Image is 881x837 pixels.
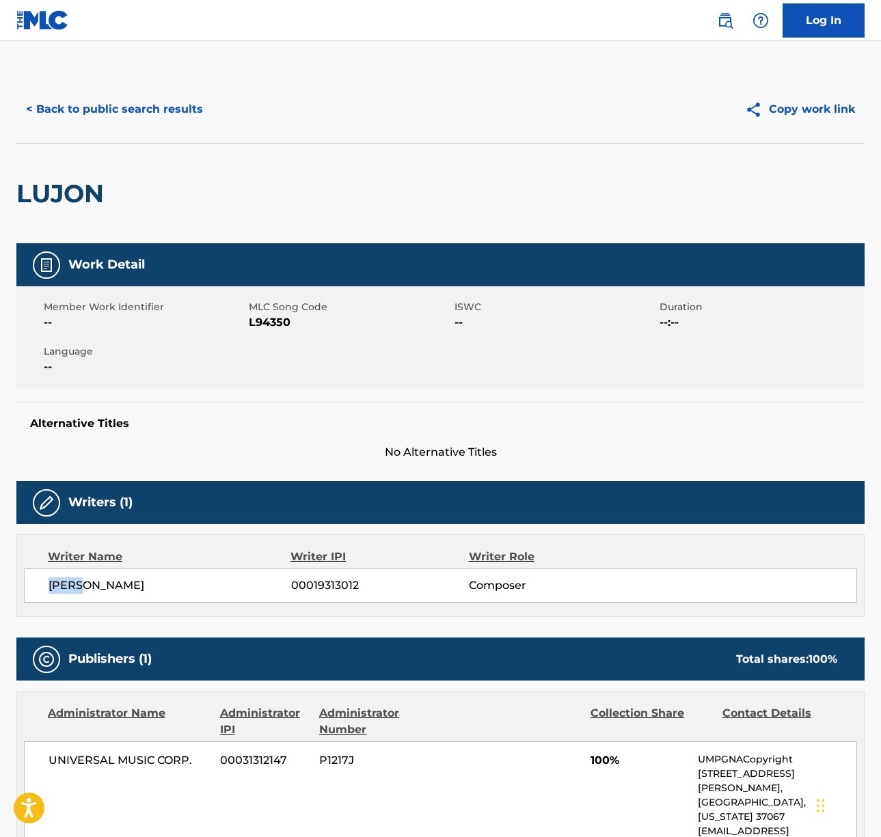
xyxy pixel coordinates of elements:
[220,752,309,769] span: 00031312147
[698,767,856,795] p: [STREET_ADDRESS][PERSON_NAME],
[291,577,469,594] span: 00019313012
[249,300,450,314] span: MLC Song Code
[455,300,656,314] span: ISWC
[44,359,245,375] span: --
[745,101,769,118] img: Copy work link
[698,795,856,824] p: [GEOGRAPHIC_DATA], [US_STATE] 37067
[813,771,881,837] iframe: Chat Widget
[16,178,111,209] h2: LUJON
[591,752,688,769] span: 100%
[711,7,739,34] a: Public Search
[722,705,844,738] div: Contact Details
[48,549,290,565] div: Writer Name
[38,257,55,273] img: Work Detail
[591,705,712,738] div: Collection Share
[220,705,309,738] div: Administrator IPI
[660,314,861,331] span: --:--
[44,314,245,331] span: --
[68,651,152,667] h5: Publishers (1)
[49,752,210,769] span: UNIVERSAL MUSIC CORP.
[68,495,133,510] h5: Writers (1)
[249,314,450,331] span: L94350
[16,92,213,126] button: < Back to public search results
[16,444,865,461] span: No Alternative Titles
[30,417,851,430] h5: Alternative Titles
[660,300,861,314] span: Duration
[809,653,837,666] span: 100 %
[735,92,865,126] button: Copy work link
[698,752,856,767] p: UMPGNACopyright
[469,549,631,565] div: Writer Role
[817,785,825,826] div: Drag
[38,651,55,668] img: Publishers
[717,12,733,29] img: search
[48,705,210,738] div: Administrator Name
[753,12,769,29] img: help
[319,705,441,738] div: Administrator Number
[290,549,468,565] div: Writer IPI
[736,651,837,668] div: Total shares:
[319,752,440,769] span: P1217J
[469,577,630,594] span: Composer
[44,300,245,314] span: Member Work Identifier
[783,3,865,38] a: Log In
[747,7,774,34] div: Help
[68,257,145,273] h5: Work Detail
[455,314,656,331] span: --
[49,577,291,594] span: [PERSON_NAME]
[38,495,55,511] img: Writers
[44,344,245,359] span: Language
[16,10,69,30] img: MLC Logo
